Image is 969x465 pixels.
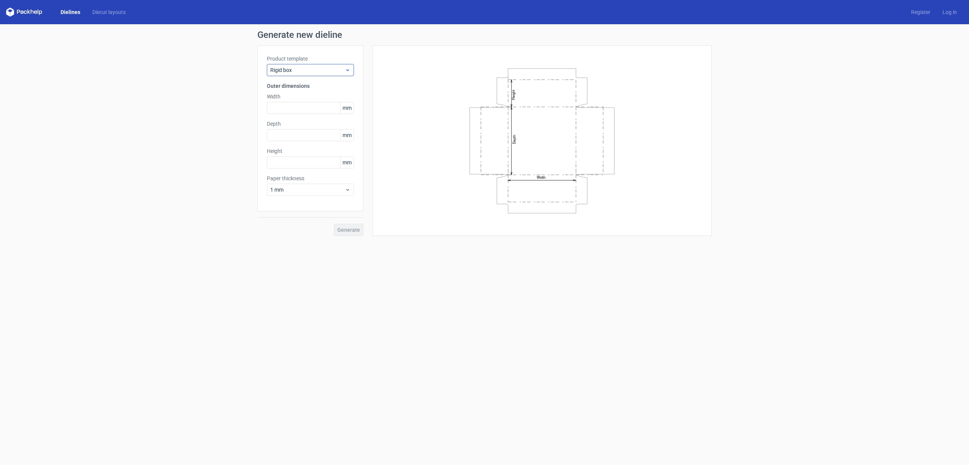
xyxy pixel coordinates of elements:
[267,55,354,62] label: Product template
[267,120,354,128] label: Depth
[340,157,354,168] span: mm
[905,8,936,16] a: Register
[270,186,345,193] span: 1 mm
[537,175,545,179] text: Width
[936,8,963,16] a: Log in
[267,147,354,155] label: Height
[511,89,516,100] text: Height
[267,93,354,100] label: Width
[512,134,516,144] text: Depth
[270,66,345,74] span: Rigid box
[55,8,86,16] a: Dielines
[340,102,354,114] span: mm
[86,8,132,16] a: Diecut layouts
[340,130,354,141] span: mm
[267,175,354,182] label: Paper thickness
[267,82,354,90] h3: Outer dimensions
[257,30,712,39] h1: Generate new dieline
